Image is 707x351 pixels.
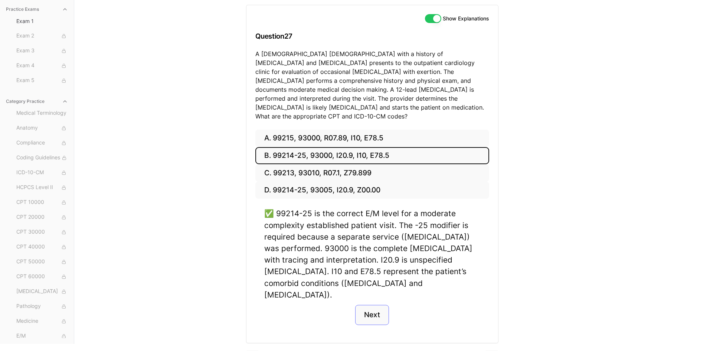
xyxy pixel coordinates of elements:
button: CPT 50000 [13,256,71,268]
span: Anatomy [16,124,68,132]
span: Exam 1 [16,17,68,25]
button: HCPCS Level II [13,182,71,194]
button: Medicine [13,315,71,327]
span: CPT 20000 [16,213,68,221]
span: Exam 2 [16,32,68,40]
span: Medical Terminology [16,109,68,117]
span: CPT 10000 [16,198,68,207]
button: Anatomy [13,122,71,134]
button: CPT 40000 [13,241,71,253]
button: CPT 30000 [13,226,71,238]
button: Next [355,305,389,325]
label: Show Explanations [443,16,489,21]
button: E/M [13,330,71,342]
h3: Question 27 [255,25,489,47]
button: CPT 20000 [13,211,71,223]
button: D. 99214-25, 93005, I20.9, Z00.00 [255,182,489,199]
span: Pathology [16,302,68,311]
button: Category Practice [3,95,71,107]
button: Exam 5 [13,75,71,87]
button: CPT 10000 [13,196,71,208]
span: Compliance [16,139,68,147]
span: ICD-10-CM [16,169,68,177]
span: CPT 60000 [16,273,68,281]
button: Compliance [13,137,71,149]
span: E/M [16,332,68,340]
span: Exam 5 [16,77,68,85]
span: CPT 40000 [16,243,68,251]
button: Exam 1 [13,15,71,27]
span: CPT 50000 [16,258,68,266]
button: C. 99213, 93010, R07.1, Z79.899 [255,164,489,182]
button: Practice Exams [3,3,71,15]
button: CPT 60000 [13,271,71,283]
button: Medical Terminology [13,107,71,119]
p: A [DEMOGRAPHIC_DATA] [DEMOGRAPHIC_DATA] with a history of [MEDICAL_DATA] and [MEDICAL_DATA] prese... [255,49,489,121]
span: CPT 30000 [16,228,68,236]
button: Exam 2 [13,30,71,42]
button: [MEDICAL_DATA] [13,286,71,298]
button: Exam 3 [13,45,71,57]
button: Coding Guidelines [13,152,71,164]
button: Pathology [13,300,71,312]
span: Exam 4 [16,62,68,70]
span: Exam 3 [16,47,68,55]
button: A. 99215, 93000, R07.89, I10, E78.5 [255,130,489,147]
span: Coding Guidelines [16,154,68,162]
span: HCPCS Level II [16,183,68,192]
span: Medicine [16,317,68,325]
div: ✅ 99214-25 is the correct E/M level for a moderate complexity established patient visit. The -25 ... [264,208,480,300]
button: B. 99214-25, 93000, I20.9, I10, E78.5 [255,147,489,165]
button: Exam 4 [13,60,71,72]
button: ICD-10-CM [13,167,71,179]
span: [MEDICAL_DATA] [16,287,68,296]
